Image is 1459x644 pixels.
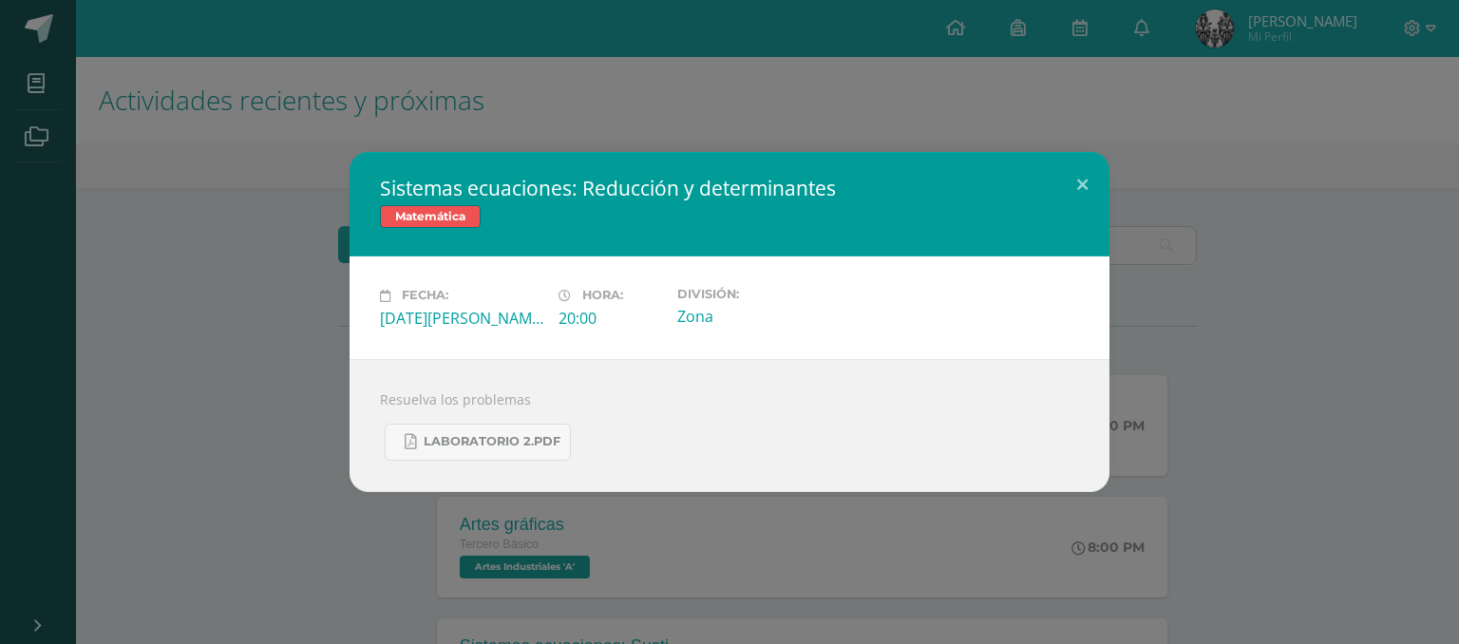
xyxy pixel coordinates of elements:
span: Laboratorio 2.pdf [424,434,560,449]
span: Hora: [582,289,623,303]
div: [DATE][PERSON_NAME] [380,308,543,329]
div: Zona [677,306,841,327]
div: Resuelva los problemas [350,359,1109,492]
span: Matemática [380,205,481,228]
div: 20:00 [559,308,662,329]
h2: Sistemas ecuaciones: Reducción y determinantes [380,175,1079,201]
label: División: [677,287,841,301]
span: Fecha: [402,289,448,303]
button: Close (Esc) [1055,152,1109,217]
a: Laboratorio 2.pdf [385,424,571,461]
